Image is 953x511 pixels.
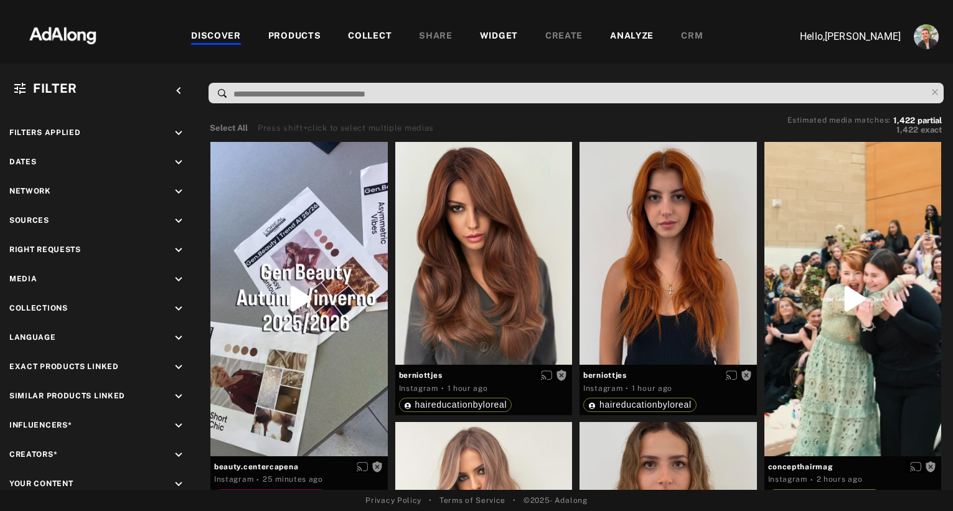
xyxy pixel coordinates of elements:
span: · [810,475,814,485]
div: DISCOVER [191,29,241,44]
i: keyboard_arrow_down [172,390,185,403]
span: 1,422 [893,116,915,125]
span: Filters applied [9,128,81,137]
div: Instagram [214,474,253,485]
span: · [441,383,444,393]
span: Your Content [9,479,73,488]
div: Instagram [583,383,622,394]
span: Rights not requested [925,462,936,471]
a: Privacy Policy [365,495,421,506]
button: 1,422partial [893,118,942,124]
i: keyboard_arrow_left [172,84,185,98]
div: Press shift+click to select multiple medias [258,122,434,134]
div: haireducationbyloreal [404,400,507,409]
span: Language [9,333,56,342]
span: © 2025 - Adalong [523,495,588,506]
button: Enable diffusion on this media [537,368,556,382]
div: WIDGET [480,29,518,44]
div: ANALYZE [610,29,654,44]
span: Collections [9,304,68,312]
div: PRODUCTS [268,29,321,44]
span: Influencers* [9,421,72,429]
span: beauty.centercapena [214,461,384,472]
span: Rights not requested [556,370,567,379]
div: CRM [681,29,703,44]
div: Instagram [399,383,438,394]
i: keyboard_arrow_down [172,126,185,140]
span: Rights not requested [741,370,752,379]
button: Enable diffusion on this media [906,460,925,473]
span: Rights not requested [372,462,383,471]
span: berniottjes [583,370,753,381]
button: Enable diffusion on this media [353,460,372,473]
div: Instagram [768,474,807,485]
i: keyboard_arrow_down [172,360,185,374]
span: haireducationbyloreal [415,400,507,410]
div: SHARE [419,29,453,44]
i: keyboard_arrow_down [172,273,185,286]
span: Estimated media matches: [787,116,891,124]
time: 2025-09-29T07:10:16.000Z [632,384,672,393]
span: Right Requests [9,245,81,254]
i: keyboard_arrow_down [172,477,185,491]
button: Select All [210,122,248,134]
span: Sources [9,216,49,225]
span: 1,422 [896,125,918,134]
span: Creators* [9,450,57,459]
i: keyboard_arrow_down [172,185,185,199]
time: 2025-09-29T07:02:48.000Z [817,475,863,484]
button: Enable diffusion on this media [722,368,741,382]
span: concepthairmag [768,461,938,472]
span: berniottjes [399,370,569,381]
i: keyboard_arrow_down [172,302,185,316]
span: Similar Products Linked [9,391,125,400]
span: · [626,383,629,393]
span: Media [9,274,37,283]
span: Dates [9,157,37,166]
time: 2025-09-29T07:10:16.000Z [448,384,488,393]
i: keyboard_arrow_down [172,243,185,257]
div: haireducationbyloreal [588,400,692,409]
button: 1,422exact [787,124,942,136]
div: COLLECT [348,29,392,44]
time: 2025-09-29T08:13:48.000Z [263,475,323,484]
span: haireducationbyloreal [599,400,692,410]
p: Hello, [PERSON_NAME] [776,29,901,44]
i: keyboard_arrow_down [172,331,185,345]
img: ACg8ocLjEk1irI4XXb49MzUGwa4F_C3PpCyg-3CPbiuLEZrYEA=s96-c [914,24,939,49]
i: keyboard_arrow_down [172,156,185,169]
span: Exact Products Linked [9,362,119,371]
i: keyboard_arrow_down [172,419,185,433]
span: Filter [33,81,77,96]
span: • [513,495,516,506]
i: keyboard_arrow_down [172,214,185,228]
span: Network [9,187,51,195]
i: keyboard_arrow_down [172,448,185,462]
div: CREATE [545,29,583,44]
a: Terms of Service [439,495,505,506]
span: • [429,495,432,506]
img: 63233d7d88ed69de3c212112c67096b6.png [8,16,118,53]
button: Account settings [911,21,942,52]
span: · [256,475,260,485]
